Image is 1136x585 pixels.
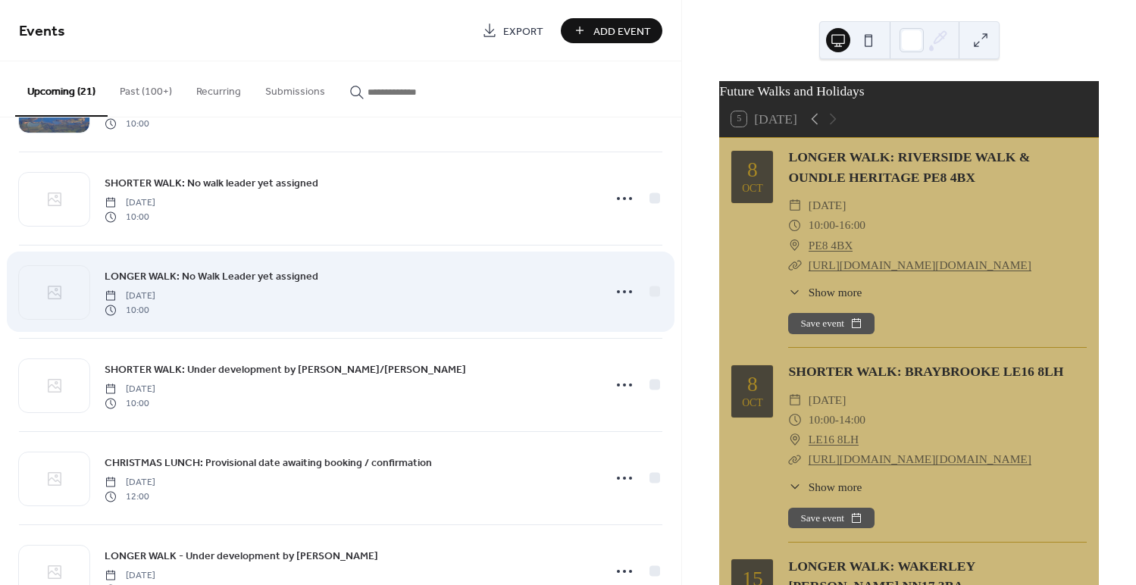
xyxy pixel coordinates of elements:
span: 14:00 [839,410,865,430]
button: Save event [788,313,875,334]
span: [DATE] [809,196,847,215]
span: Show more [809,283,862,301]
span: Add Event [593,23,651,39]
span: - [835,410,839,430]
a: PE8 4BX [809,236,853,255]
a: SHORTER WALK: BRAYBROOKE LE16 8LH [788,364,1063,379]
span: [DATE] [105,569,155,583]
span: 10:00 [105,396,155,410]
button: Recurring [184,61,253,115]
span: [DATE] [105,289,155,303]
a: LONGER WALK: No Walk Leader yet assigned [105,267,318,285]
a: SHORTER WALK: No walk leader yet assigned [105,174,318,192]
div: ​ [788,236,802,255]
div: ​ [788,410,802,430]
span: LONGER WALK: No Walk Leader yet assigned [105,269,318,285]
span: - [835,215,839,235]
span: CHRISTMAS LUNCH: Provisional date awaiting booking / confirmation [105,455,432,471]
span: 10:00 [105,117,155,130]
a: [URL][DOMAIN_NAME][DOMAIN_NAME] [809,452,1031,465]
button: Save event [788,508,875,529]
a: Export [471,18,555,43]
div: 8 [747,159,758,180]
span: [DATE] [809,390,847,410]
div: ​ [788,255,802,275]
span: 16:00 [839,215,865,235]
div: ​ [788,215,802,235]
a: CHRISTMAS LUNCH: Provisional date awaiting booking / confirmation [105,454,432,471]
div: Oct [742,183,763,194]
a: LE16 8LH [809,430,859,449]
a: LONGER WALK: RIVERSIDE WALK & OUNDLE HERITAGE PE8 4BX [788,149,1030,184]
button: ​Show more [788,478,862,496]
button: Add Event [561,18,662,43]
div: ​ [788,390,802,410]
a: LONGER WALK - Under development by [PERSON_NAME] [105,547,378,565]
button: Upcoming (21) [15,61,108,117]
span: Events [19,17,65,46]
span: SHORTER WALK: Under development by [PERSON_NAME]/[PERSON_NAME] [105,362,466,378]
span: [DATE] [105,476,155,490]
div: ​ [788,430,802,449]
span: 10:00 [105,210,155,224]
button: Past (100+) [108,61,184,115]
span: [DATE] [105,383,155,396]
a: SHORTER WALK: Under development by [PERSON_NAME]/[PERSON_NAME] [105,361,466,378]
span: Show more [809,478,862,496]
span: SHORTER WALK: No walk leader yet assigned [105,176,318,192]
div: Future Walks and Holidays [719,81,1099,101]
span: 12:00 [105,490,155,503]
span: 10:00 [809,215,835,235]
span: 10:00 [105,303,155,317]
span: Export [503,23,543,39]
button: ​Show more [788,283,862,301]
div: ​ [788,283,802,301]
span: LONGER WALK - Under development by [PERSON_NAME] [105,549,378,565]
span: 10:00 [809,410,835,430]
a: [URL][DOMAIN_NAME][DOMAIN_NAME] [809,258,1031,271]
div: ​ [788,196,802,215]
div: ​ [788,478,802,496]
div: ​ [788,449,802,469]
button: Submissions [253,61,337,115]
span: [DATE] [105,196,155,210]
div: 8 [747,374,758,395]
div: Oct [742,398,763,408]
